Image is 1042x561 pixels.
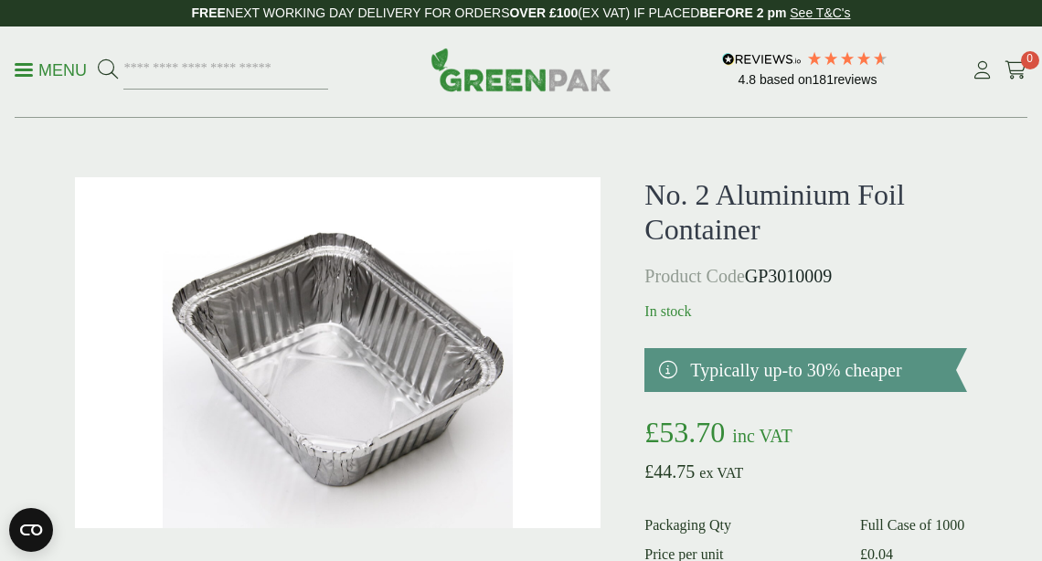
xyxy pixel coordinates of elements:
[732,426,792,446] span: inc VAT
[644,514,838,536] dt: Packaging Qty
[644,461,695,482] bdi: 44.75
[644,266,744,286] span: Product Code
[644,461,654,482] span: £
[15,59,87,81] p: Menu
[699,5,786,20] strong: BEFORE 2 pm
[834,72,877,87] span: reviews
[860,514,967,536] dd: Full Case of 1000
[1005,61,1027,79] i: Cart
[644,262,967,290] p: GP3010009
[806,50,888,67] div: 4.78 Stars
[722,53,802,66] img: REVIEWS.io
[644,177,967,248] h1: No. 2 Aluminium Foil Container
[191,5,225,20] strong: FREE
[790,5,850,20] a: See T&C's
[644,301,967,323] p: In stock
[699,465,743,481] span: ex VAT
[644,416,659,449] span: £
[739,72,760,87] span: 4.8
[15,59,87,78] a: Menu
[75,177,601,528] img: NO 2
[431,48,611,91] img: GreenPak Supplies
[1021,51,1039,69] span: 0
[1005,57,1027,84] a: 0
[9,508,53,552] button: Open CMP widget
[509,5,578,20] strong: OVER £100
[760,72,813,87] span: Based on
[971,61,994,79] i: My Account
[644,416,725,449] bdi: 53.70
[813,72,834,87] span: 181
